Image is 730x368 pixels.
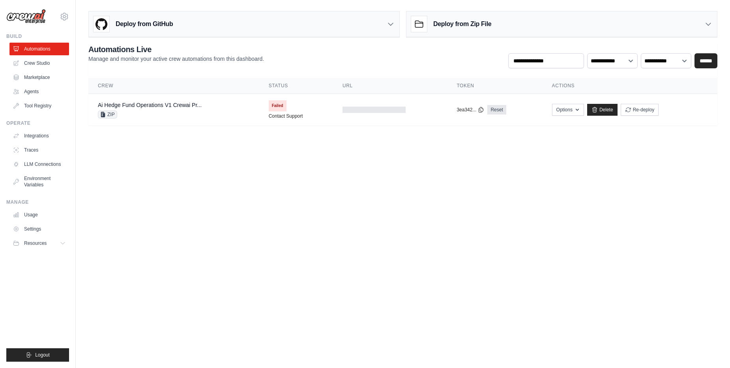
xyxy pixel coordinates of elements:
a: Contact Support [269,113,303,119]
a: Crew Studio [9,57,69,69]
a: Delete [587,104,618,116]
th: Actions [543,78,717,94]
a: Agents [9,85,69,98]
a: Reset [487,105,506,115]
th: URL [333,78,447,94]
h2: Automations Live [88,44,264,55]
a: Integrations [9,130,69,142]
img: Logo [6,9,46,24]
a: Marketplace [9,71,69,84]
span: Resources [24,240,47,246]
a: Ai Hedge Fund Operations V1 Crewai Pr... [98,102,202,108]
span: ZIP [98,111,117,118]
a: Automations [9,43,69,55]
button: 3ea342... [457,107,484,113]
a: Tool Registry [9,100,69,112]
th: Crew [88,78,259,94]
th: Status [259,78,333,94]
h3: Deploy from GitHub [116,19,173,29]
div: Build [6,33,69,39]
a: Usage [9,208,69,221]
button: Logout [6,348,69,362]
div: Operate [6,120,69,126]
img: GitHub Logo [94,16,109,32]
a: Environment Variables [9,172,69,191]
span: Failed [269,100,286,111]
h3: Deploy from Zip File [433,19,491,29]
div: Manage [6,199,69,205]
button: Resources [9,237,69,250]
th: Token [447,78,542,94]
a: LLM Connections [9,158,69,171]
button: Re-deploy [621,104,659,116]
a: Settings [9,223,69,235]
span: Logout [35,352,50,358]
p: Manage and monitor your active crew automations from this dashboard. [88,55,264,63]
a: Traces [9,144,69,156]
button: Options [552,104,584,116]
